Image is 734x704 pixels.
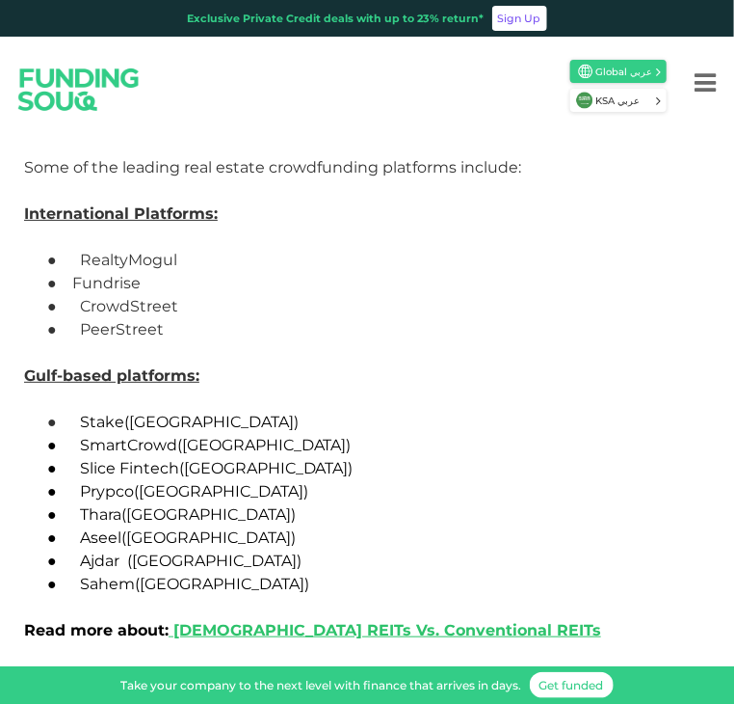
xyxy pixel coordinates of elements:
a: [DEMOGRAPHIC_DATA] REITs Vs. Conventional REITs [169,621,601,639]
span: ● [47,459,80,477]
div: Exclusive Private Credit deals with up to 23% return* [188,11,485,27]
span: KSA عربي [595,94,654,108]
span: ● [47,552,80,570]
span: Global عربي [595,65,654,79]
span: ● [47,528,80,547]
span: ● [47,505,80,524]
span: SmartCrowd [80,436,177,454]
span: Gulf-based platforms: [24,366,199,385]
span: ([GEOGRAPHIC_DATA]) [119,552,301,570]
span: Stake [80,413,124,431]
span: Aseel [80,528,121,547]
span: ● [47,320,80,338]
span: ([GEOGRAPHIC_DATA]) [134,482,308,501]
span: ● [47,297,80,315]
span: ([GEOGRAPHIC_DATA]) [179,459,354,477]
span: ● [47,274,72,292]
img: SA Flag [576,92,593,109]
span: ● [47,436,80,454]
span: ● [47,413,80,431]
span: PeerStreet [80,320,164,338]
span: RealtyMogul [80,251,177,269]
span: Prypco [80,482,134,501]
span: ([GEOGRAPHIC_DATA]) [135,575,309,593]
span: Read more about: [24,621,169,639]
span: Some of the leading real estate crowdfunding platforms include: [24,158,521,223]
img: SA Flag [579,65,592,78]
a: Get funded [530,672,614,698]
div: Take your company to the next level with finance that arrives in days. [121,677,522,694]
span: ● [47,482,80,501]
span: ([GEOGRAPHIC_DATA]) [177,436,352,454]
span: CrowdStreet [80,297,178,315]
button: Menu [676,44,734,122]
a: Sign Up [492,6,547,31]
span: Sahem [80,575,135,593]
span: ([GEOGRAPHIC_DATA]) [121,528,296,547]
span: Ajdar [80,552,119,570]
span: ● [47,575,80,593]
span: ([GEOGRAPHIC_DATA]) [121,505,296,524]
span: Slice Fintech [80,459,179,477]
span: Thara [80,505,121,524]
span: ([GEOGRAPHIC_DATA]) [124,413,299,431]
img: Logo [3,50,155,128]
span: ● [47,251,80,269]
strong: International Platforms: [24,204,218,223]
span: Fundrise [47,274,141,292]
